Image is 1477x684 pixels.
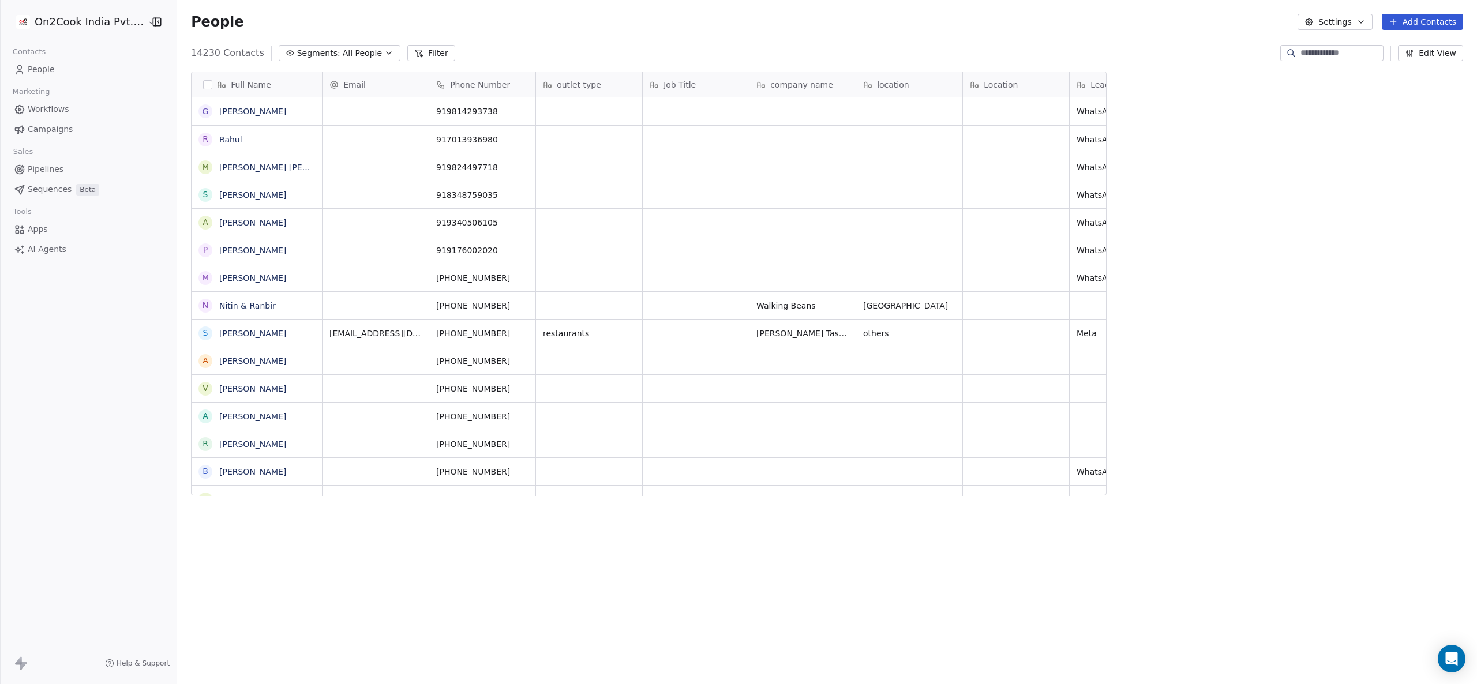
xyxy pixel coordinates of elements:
[9,100,167,119] a: Workflows
[191,46,264,60] span: 14230 Contacts
[203,438,208,450] div: R
[219,412,286,421] a: [PERSON_NAME]
[1077,106,1169,117] span: WhatsApp
[219,439,286,449] a: [PERSON_NAME]
[436,189,528,201] span: 918348759035
[203,244,208,256] div: P
[203,327,208,339] div: S
[35,14,144,29] span: On2Cook India Pvt. Ltd.
[9,220,167,239] a: Apps
[1298,14,1372,30] button: Settings
[219,190,286,200] a: [PERSON_NAME]
[1382,14,1463,30] button: Add Contacts
[863,328,955,339] span: others
[1077,466,1169,478] span: WhatsApp
[429,72,535,97] div: Phone Number
[219,273,286,283] a: [PERSON_NAME]
[1077,272,1169,284] span: WhatsApp
[9,160,167,179] a: Pipelines
[203,299,208,311] div: N
[756,300,849,311] span: Walking Beans
[219,495,286,504] a: [PERSON_NAME]
[105,659,170,668] a: Help & Support
[1398,45,1463,61] button: Edit View
[16,15,30,29] img: on2cook%20logo-04%20copy.jpg
[436,328,528,339] span: [PHONE_NUMBER]
[28,163,63,175] span: Pipelines
[436,300,528,311] span: [PHONE_NUMBER]
[436,217,528,228] span: 919340506105
[323,72,429,97] div: Email
[1077,245,1169,256] span: WhatsApp
[436,161,528,173] span: 919824497718
[219,246,286,255] a: [PERSON_NAME]
[203,410,208,422] div: A
[436,438,528,450] span: [PHONE_NUMBER]
[1070,72,1176,97] div: Lead Source
[219,107,286,116] a: [PERSON_NAME]
[203,465,208,478] div: B
[1090,79,1140,91] span: Lead Source
[643,72,749,97] div: Job Title
[219,356,286,366] a: [PERSON_NAME]
[14,12,140,32] button: On2Cook India Pvt. Ltd.
[436,466,528,478] span: [PHONE_NUMBER]
[203,133,208,145] div: R
[436,355,528,367] span: [PHONE_NUMBER]
[436,134,528,145] span: 917013936980
[203,189,208,201] div: S
[28,183,72,196] span: Sequences
[1077,134,1169,145] span: WhatsApp
[9,240,167,259] a: AI Agents
[543,328,635,339] span: restaurants
[8,143,38,160] span: Sales
[202,272,209,284] div: M
[329,328,422,339] span: [EMAIL_ADDRESS][DOMAIN_NAME]
[856,72,962,97] div: location
[984,79,1018,91] span: Location
[8,83,55,100] span: Marketing
[231,79,271,91] span: Full Name
[536,72,642,97] div: outlet type
[436,383,528,394] span: [PHONE_NUMBER]
[219,384,286,393] a: [PERSON_NAME]
[9,180,167,199] a: SequencesBeta
[343,47,382,59] span: All People
[28,63,55,76] span: People
[436,272,528,284] span: [PHONE_NUMBER]
[450,79,510,91] span: Phone Number
[219,467,286,476] a: [PERSON_NAME]
[219,135,242,144] a: Rahul
[219,301,276,310] a: Nitin & Ranbir
[1077,189,1169,201] span: WhatsApp
[1077,217,1169,228] span: WhatsApp
[9,120,167,139] a: Campaigns
[203,493,208,505] div: A
[297,47,340,59] span: Segments:
[436,494,528,505] span: [PHONE_NUMBER]
[76,184,99,196] span: Beta
[756,328,849,339] span: [PERSON_NAME] Taste Of Home
[1077,328,1169,339] span: Meta
[1077,494,1169,505] span: WhatsApp
[203,355,208,367] div: A
[202,161,209,173] div: M
[343,79,366,91] span: Email
[192,72,322,97] div: Full Name
[28,223,48,235] span: Apps
[1438,645,1465,672] div: Open Intercom Messenger
[8,43,51,61] span: Contacts
[1077,161,1169,173] span: WhatsApp
[28,243,66,255] span: AI Agents
[963,72,1069,97] div: Location
[436,245,528,256] span: 919176002020
[863,300,955,311] span: [GEOGRAPHIC_DATA]
[117,659,170,668] span: Help & Support
[663,79,696,91] span: Job Title
[407,45,455,61] button: Filter
[877,79,909,91] span: location
[28,123,73,136] span: Campaigns
[9,60,167,79] a: People
[219,329,286,338] a: [PERSON_NAME]
[770,79,833,91] span: company name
